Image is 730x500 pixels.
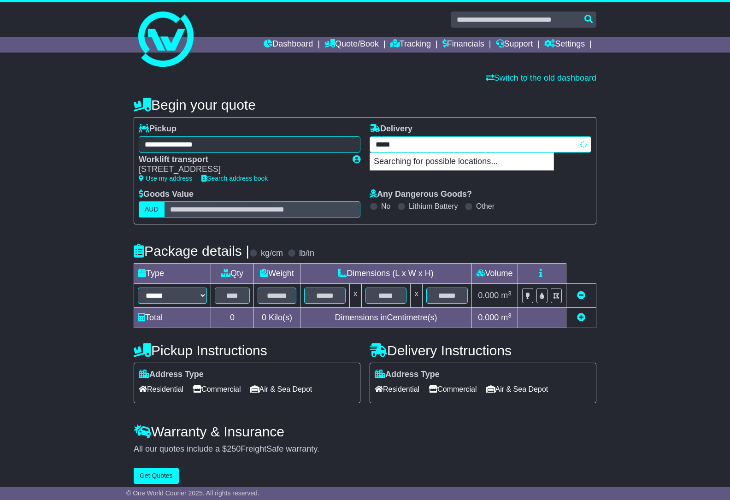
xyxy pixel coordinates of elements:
[193,382,241,396] span: Commercial
[134,264,211,284] td: Type
[300,264,471,284] td: Dimensions (L x W x H)
[250,382,312,396] span: Air & Sea Depot
[227,444,241,453] span: 250
[262,313,266,322] span: 0
[577,313,585,322] a: Add new item
[299,248,314,259] label: lb/in
[442,37,484,53] a: Financials
[139,175,192,182] a: Use my address
[254,308,300,328] td: Kilo(s)
[429,382,477,396] span: Commercial
[201,175,268,182] a: Search address book
[478,291,499,300] span: 0.000
[139,382,183,396] span: Residential
[134,468,179,484] button: Get Quotes
[381,202,390,211] label: No
[577,291,585,300] a: Remove this item
[411,284,423,308] td: x
[375,370,440,380] label: Address Type
[375,382,419,396] span: Residential
[139,165,343,175] div: [STREET_ADDRESS]
[370,136,591,153] typeahead: Please provide city
[126,489,259,497] span: © One World Courier 2025. All rights reserved.
[478,313,499,322] span: 0.000
[476,202,495,211] label: Other
[254,264,300,284] td: Weight
[370,189,472,200] label: Any Dangerous Goods?
[261,248,283,259] label: kg/cm
[211,264,254,284] td: Qty
[501,291,512,300] span: m
[139,155,343,165] div: Worklift transport
[324,37,379,53] a: Quote/Book
[139,189,194,200] label: Goods Value
[139,370,204,380] label: Address Type
[486,73,596,82] a: Switch to the old dashboard
[139,124,177,134] label: Pickup
[496,37,533,53] a: Support
[134,243,249,259] h4: Package details |
[486,382,548,396] span: Air & Sea Depot
[134,343,360,358] h4: Pickup Instructions
[370,343,596,358] h4: Delivery Instructions
[134,97,596,112] h4: Begin your quote
[508,312,512,319] sup: 3
[211,308,254,328] td: 0
[264,37,313,53] a: Dashboard
[409,202,458,211] label: Lithium Battery
[508,290,512,297] sup: 3
[544,37,585,53] a: Settings
[390,37,431,53] a: Tracking
[134,424,596,439] h4: Warranty & Insurance
[139,201,165,218] label: AUD
[501,313,512,322] span: m
[471,264,518,284] td: Volume
[300,308,471,328] td: Dimensions in Centimetre(s)
[370,124,412,134] label: Delivery
[134,444,596,454] div: All our quotes include a $ FreightSafe warranty.
[349,284,361,308] td: x
[134,308,211,328] td: Total
[370,153,553,171] p: Searching for possible locations...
